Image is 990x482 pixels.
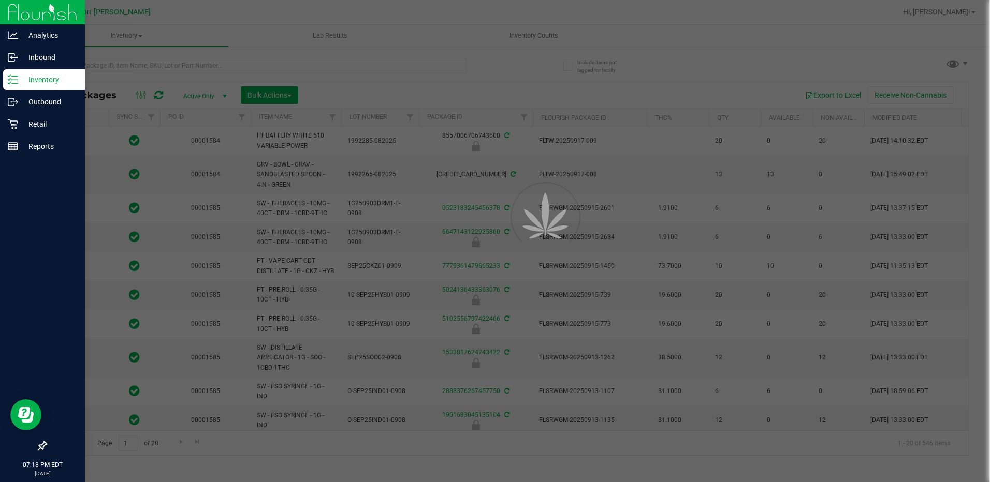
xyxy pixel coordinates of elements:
[5,460,80,470] p: 07:18 PM EDT
[8,97,18,107] inline-svg: Outbound
[18,73,80,86] p: Inventory
[18,29,80,41] p: Analytics
[8,52,18,63] inline-svg: Inbound
[18,51,80,64] p: Inbound
[8,119,18,129] inline-svg: Retail
[18,140,80,153] p: Reports
[8,141,18,152] inline-svg: Reports
[8,74,18,85] inline-svg: Inventory
[18,96,80,108] p: Outbound
[8,30,18,40] inline-svg: Analytics
[18,118,80,130] p: Retail
[10,399,41,430] iframe: Resource center
[5,470,80,477] p: [DATE]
